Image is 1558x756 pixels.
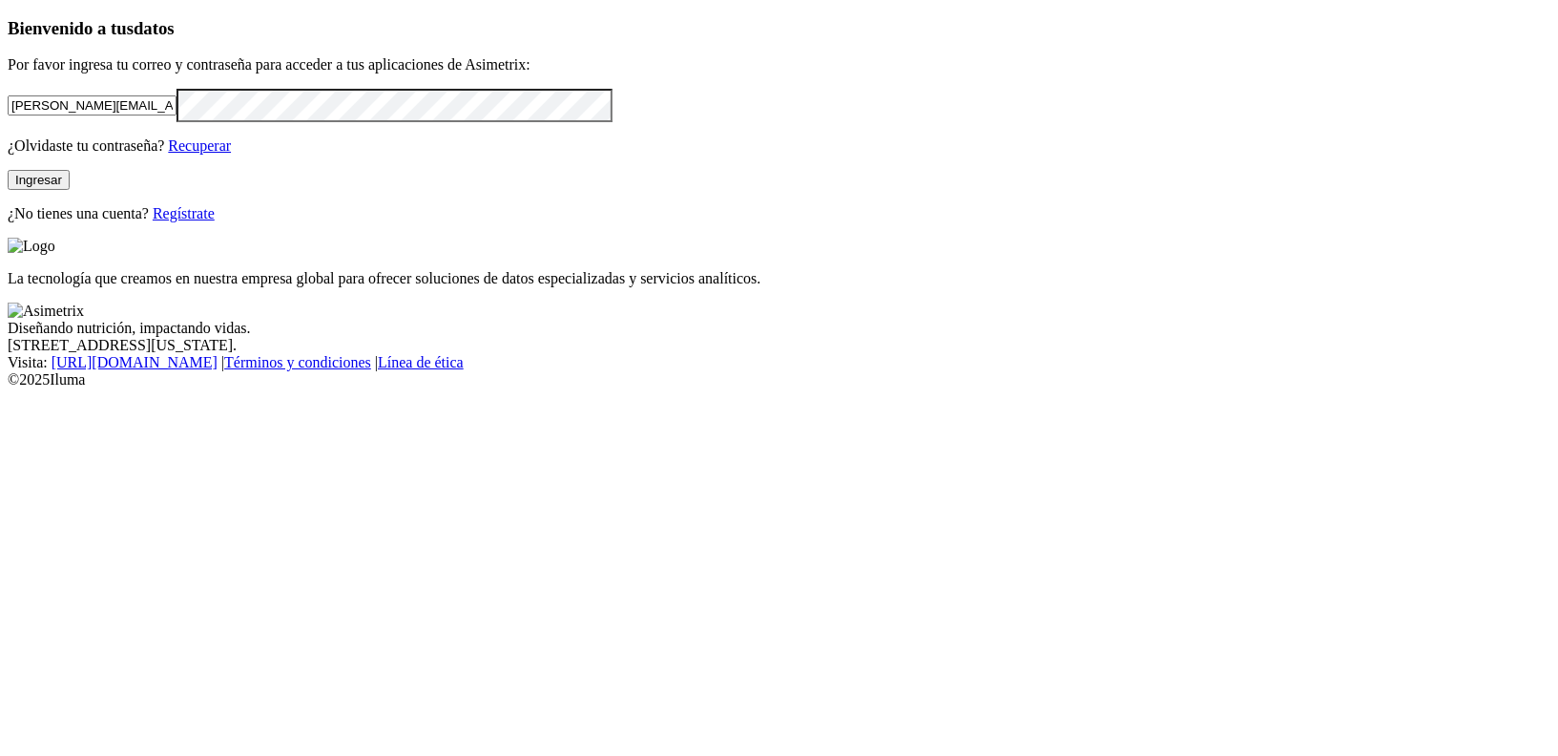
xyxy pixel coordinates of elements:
[8,238,55,255] img: Logo
[8,205,1550,222] p: ¿No tienes una cuenta?
[8,56,1550,73] p: Por favor ingresa tu correo y contraseña para acceder a tus aplicaciones de Asimetrix:
[8,170,70,190] button: Ingresar
[52,354,218,370] a: [URL][DOMAIN_NAME]
[8,95,177,115] input: Tu correo
[8,270,1550,287] p: La tecnología que creamos en nuestra empresa global para ofrecer soluciones de datos especializad...
[8,137,1550,155] p: ¿Olvidaste tu contraseña?
[8,18,1550,39] h3: Bienvenido a tus
[8,337,1550,354] div: [STREET_ADDRESS][US_STATE].
[8,320,1550,337] div: Diseñando nutrición, impactando vidas.
[8,354,1550,371] div: Visita : | |
[8,303,84,320] img: Asimetrix
[8,371,1550,388] div: © 2025 Iluma
[224,354,371,370] a: Términos y condiciones
[153,205,215,221] a: Regístrate
[168,137,231,154] a: Recuperar
[134,18,175,38] span: datos
[378,354,464,370] a: Línea de ética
